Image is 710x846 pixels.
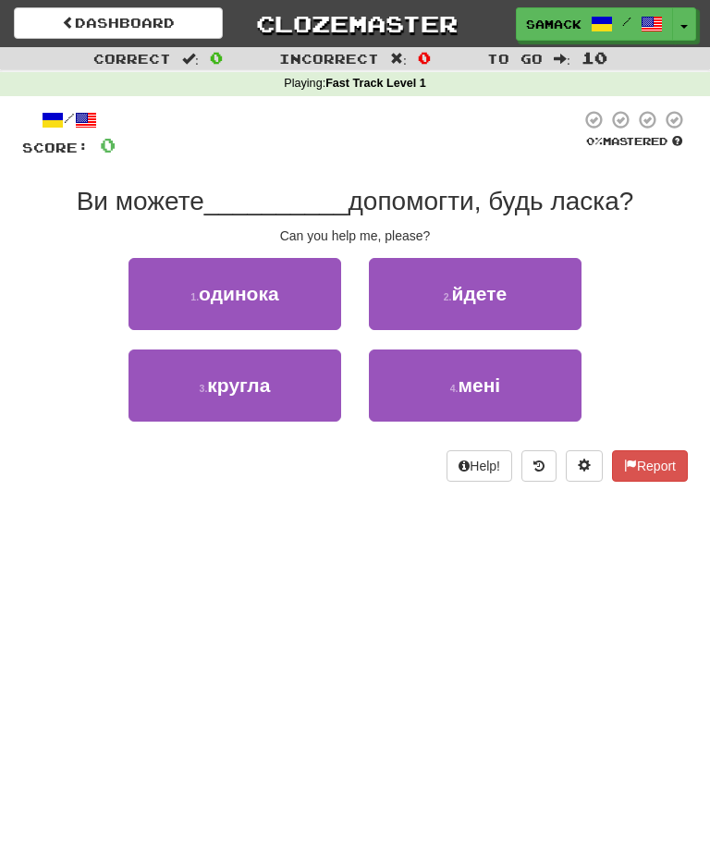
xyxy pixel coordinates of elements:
[22,227,688,245] div: Can you help me, please?
[210,48,223,67] span: 0
[612,450,688,482] button: Report
[14,7,223,39] a: Dashboard
[452,283,508,304] span: йдете
[447,450,512,482] button: Help!
[418,48,431,67] span: 0
[22,109,116,132] div: /
[348,187,633,215] span: допомогти, будь ласка?
[93,51,171,67] span: Correct
[204,187,349,215] span: __________
[487,51,543,67] span: To go
[190,291,199,302] small: 1 .
[251,7,459,40] a: Clozemaster
[369,258,581,330] button: 2.йдете
[279,51,379,67] span: Incorrect
[622,15,631,28] span: /
[458,374,500,396] span: мені
[390,52,407,65] span: :
[581,48,607,67] span: 10
[369,349,581,422] button: 4.мені
[554,52,570,65] span: :
[516,7,673,41] a: samack /
[207,374,270,396] span: кругла
[182,52,199,65] span: :
[325,77,426,90] strong: Fast Track Level 1
[129,349,341,422] button: 3.кругла
[77,187,204,215] span: Ви можете
[100,133,116,156] span: 0
[199,283,279,304] span: одинока
[22,140,89,155] span: Score:
[521,450,557,482] button: Round history (alt+y)
[586,135,603,147] span: 0 %
[526,16,581,32] span: samack
[450,383,459,394] small: 4 .
[129,258,341,330] button: 1.одинока
[200,383,208,394] small: 3 .
[444,291,452,302] small: 2 .
[581,134,688,149] div: Mastered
